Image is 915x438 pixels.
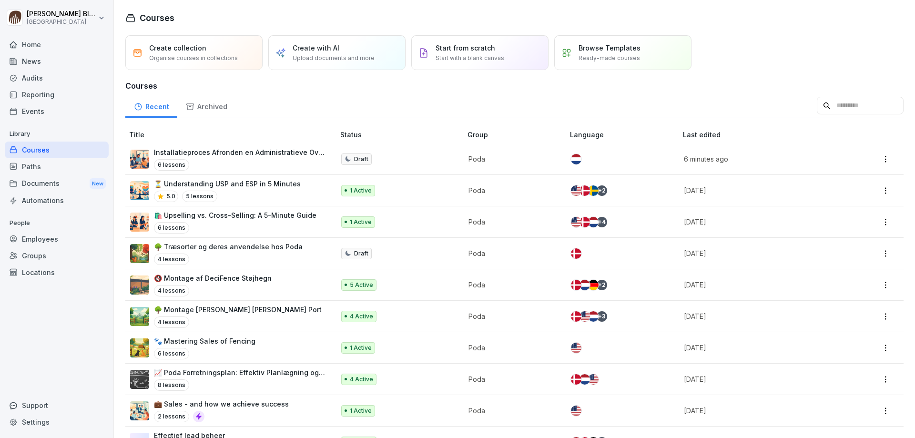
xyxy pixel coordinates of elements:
[684,406,836,416] p: [DATE]
[588,374,599,385] img: us.svg
[571,374,581,385] img: dk.svg
[129,130,336,140] p: Title
[597,311,607,322] div: + 3
[5,231,109,247] a: Employees
[130,275,149,295] img: thgb2mx0bhcepjhojq3x82qb.png
[5,264,109,281] div: Locations
[154,179,301,189] p: ⏳ Understanding USP and ESP in 5 Minutes
[570,130,679,140] p: Language
[90,178,106,189] div: New
[468,185,555,195] p: Poda
[350,218,372,226] p: 1 Active
[350,344,372,352] p: 1 Active
[5,175,109,193] a: DocumentsNew
[130,338,149,357] img: kxi8va3mi4rps8i66op2yw5d.png
[5,86,109,103] div: Reporting
[5,215,109,231] p: People
[154,399,289,409] p: 💼 Sales - and how we achieve success
[125,80,904,92] h3: Courses
[140,11,174,24] h1: Courses
[579,311,590,322] img: us.svg
[684,154,836,164] p: 6 minutes ago
[571,343,581,353] img: us.svg
[130,370,149,389] img: wy6jvvzx1dplnljbx559lfsf.png
[154,379,189,391] p: 8 lessons
[597,185,607,196] div: + 2
[5,414,109,430] div: Settings
[588,185,599,196] img: se.svg
[125,93,177,118] a: Recent
[130,307,149,326] img: jizd591trzcmgkwg7phjhdyp.png
[5,158,109,175] a: Paths
[5,247,109,264] a: Groups
[182,191,217,202] p: 5 lessons
[468,154,555,164] p: Poda
[468,217,555,227] p: Poda
[468,248,555,258] p: Poda
[571,185,581,196] img: us.svg
[340,130,464,140] p: Status
[154,411,189,422] p: 2 lessons
[571,406,581,416] img: us.svg
[154,222,189,234] p: 6 lessons
[571,217,581,227] img: us.svg
[571,280,581,290] img: dk.svg
[154,336,255,346] p: 🐾 Mastering Sales of Fencing
[579,43,640,53] p: Browse Templates
[5,192,109,209] a: Automations
[436,54,504,62] p: Start with a blank canvas
[350,407,372,415] p: 1 Active
[579,280,590,290] img: nl.svg
[154,348,189,359] p: 6 lessons
[5,103,109,120] a: Events
[154,273,272,283] p: 🔇 Montage af DeciFence Støjhegn
[684,374,836,384] p: [DATE]
[468,343,555,353] p: Poda
[468,280,555,290] p: Poda
[571,311,581,322] img: dk.svg
[468,130,566,140] p: Group
[130,401,149,420] img: fe3jc4fdhiol1govg1uso3ak.png
[293,54,375,62] p: Upload documents and more
[5,397,109,414] div: Support
[571,154,581,164] img: nl.svg
[571,248,581,259] img: dk.svg
[588,311,599,322] img: nl.svg
[5,70,109,86] a: Audits
[154,159,189,171] p: 6 lessons
[579,217,590,227] img: dk.svg
[154,285,189,296] p: 4 lessons
[597,280,607,290] div: + 2
[154,242,303,252] p: 🌳 Træsorter og deres anvendelse hos Poda
[468,374,555,384] p: Poda
[130,244,149,263] img: gb4uxy99b9loxgm7rcriajjo.png
[579,54,640,62] p: Ready-made courses
[5,142,109,158] a: Courses
[130,181,149,200] img: ghfaes66icgjudemyzanc5gs.png
[5,36,109,53] a: Home
[350,281,373,289] p: 5 Active
[27,10,96,18] p: [PERSON_NAME] Blaak
[684,217,836,227] p: [DATE]
[5,175,109,193] div: Documents
[154,147,325,157] p: Installatieproces Afronden en Administratieve Overdracht
[5,126,109,142] p: Library
[5,53,109,70] a: News
[588,217,599,227] img: nl.svg
[684,248,836,258] p: [DATE]
[597,217,607,227] div: + 4
[468,311,555,321] p: Poda
[177,93,235,118] a: Archived
[588,280,599,290] img: de.svg
[683,130,847,140] p: Last edited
